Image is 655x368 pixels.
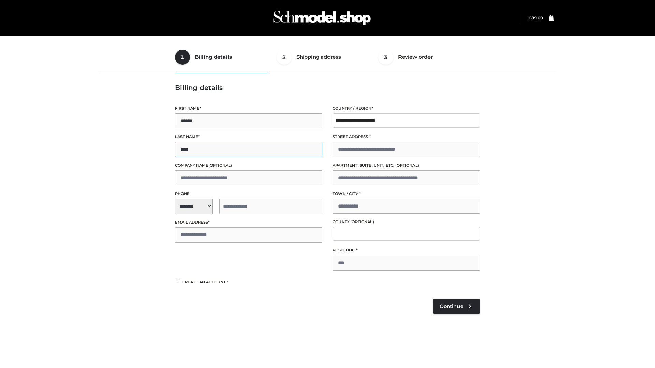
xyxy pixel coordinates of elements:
img: Schmodel Admin 964 [271,4,373,31]
label: Phone [175,190,322,197]
label: Email address [175,219,322,226]
label: Street address [333,134,480,140]
label: Company name [175,162,322,169]
label: County [333,219,480,225]
input: Create an account? [175,279,181,283]
label: Postcode [333,247,480,254]
span: Create an account? [182,280,228,285]
h3: Billing details [175,83,480,92]
span: Continue [440,303,463,309]
span: (optional) [208,163,232,168]
a: Continue [433,299,480,314]
label: First name [175,105,322,112]
label: Apartment, suite, unit, etc. [333,162,480,169]
bdi: 89.00 [528,15,543,20]
span: (optional) [350,219,374,224]
a: £89.00 [528,15,543,20]
label: Town / City [333,190,480,197]
span: (optional) [395,163,419,168]
span: £ [528,15,531,20]
label: Last name [175,134,322,140]
label: Country / Region [333,105,480,112]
